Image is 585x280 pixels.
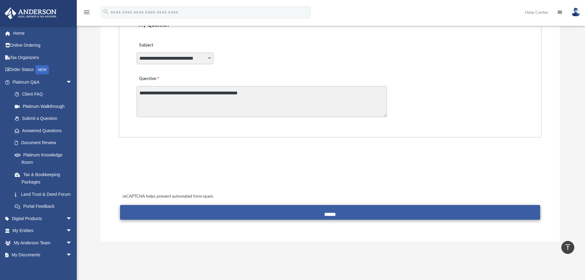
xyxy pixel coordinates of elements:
[4,212,81,225] a: Digital Productsarrow_drop_down
[9,149,81,168] a: Platinum Knowledge Room
[571,8,580,17] img: User Pic
[83,9,90,16] i: menu
[9,124,81,137] a: Answered Questions
[9,100,81,112] a: Platinum Walkthrough
[9,168,81,188] a: Tax & Bookkeeping Packages
[4,51,81,64] a: Tax Organizers
[4,27,81,39] a: Home
[561,241,574,254] a: vertical_align_top
[4,76,81,88] a: Platinum Q&Aarrow_drop_down
[66,212,78,225] span: arrow_drop_down
[66,249,78,262] span: arrow_drop_down
[564,243,571,251] i: vertical_align_top
[120,193,540,200] div: reCAPTCHA helps prevent automated form spam.
[66,225,78,237] span: arrow_drop_down
[4,39,81,52] a: Online Ordering
[4,249,81,261] a: My Documentsarrow_drop_down
[137,75,184,83] label: Question
[137,41,195,50] label: Subject
[9,200,81,213] a: Portal Feedback
[9,88,81,101] a: Client FAQ
[4,237,81,249] a: My Anderson Teamarrow_drop_down
[103,8,109,15] i: search
[66,237,78,249] span: arrow_drop_down
[35,65,49,74] div: NEW
[121,156,214,180] iframe: reCAPTCHA
[4,225,81,237] a: My Entitiesarrow_drop_down
[9,112,78,125] a: Submit a Question
[9,188,81,200] a: Land Trust & Deed Forum
[83,11,90,16] a: menu
[9,137,81,149] a: Document Review
[3,7,58,19] img: Anderson Advisors Platinum Portal
[4,64,81,76] a: Order StatusNEW
[66,76,78,89] span: arrow_drop_down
